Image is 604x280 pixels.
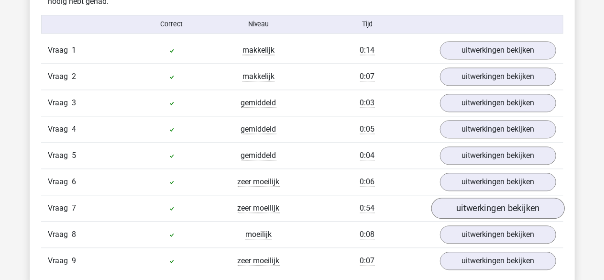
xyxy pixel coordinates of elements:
[360,45,375,55] span: 0:14
[72,256,77,265] span: 9
[128,19,215,29] div: Correct
[72,203,77,213] span: 7
[72,98,77,107] span: 3
[48,71,72,82] span: Vraag
[360,230,375,239] span: 0:08
[241,124,276,134] span: gemiddeld
[241,151,276,160] span: gemiddeld
[72,151,77,160] span: 5
[360,98,375,108] span: 0:03
[241,98,276,108] span: gemiddeld
[48,97,72,109] span: Vraag
[72,124,77,134] span: 4
[72,72,77,81] span: 2
[48,255,72,267] span: Vraag
[245,230,272,239] span: moeilijk
[440,252,556,270] a: uitwerkingen bekijken
[215,19,302,29] div: Niveau
[48,202,72,214] span: Vraag
[238,177,280,187] span: zeer moeilijk
[48,176,72,188] span: Vraag
[238,203,280,213] span: zeer moeilijk
[431,198,564,219] a: uitwerkingen bekijken
[440,41,556,59] a: uitwerkingen bekijken
[360,151,375,160] span: 0:04
[48,150,72,161] span: Vraag
[238,256,280,266] span: zeer moeilijk
[48,123,72,135] span: Vraag
[72,177,77,186] span: 6
[440,225,556,244] a: uitwerkingen bekijken
[440,94,556,112] a: uitwerkingen bekijken
[72,230,77,239] span: 8
[242,72,275,81] span: makkelijk
[72,45,77,55] span: 1
[360,124,375,134] span: 0:05
[440,146,556,165] a: uitwerkingen bekijken
[302,19,432,29] div: Tijd
[48,229,72,240] span: Vraag
[440,67,556,86] a: uitwerkingen bekijken
[48,45,72,56] span: Vraag
[242,45,275,55] span: makkelijk
[440,173,556,191] a: uitwerkingen bekijken
[360,72,375,81] span: 0:07
[360,203,375,213] span: 0:54
[440,120,556,138] a: uitwerkingen bekijken
[360,177,375,187] span: 0:06
[360,256,375,266] span: 0:07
